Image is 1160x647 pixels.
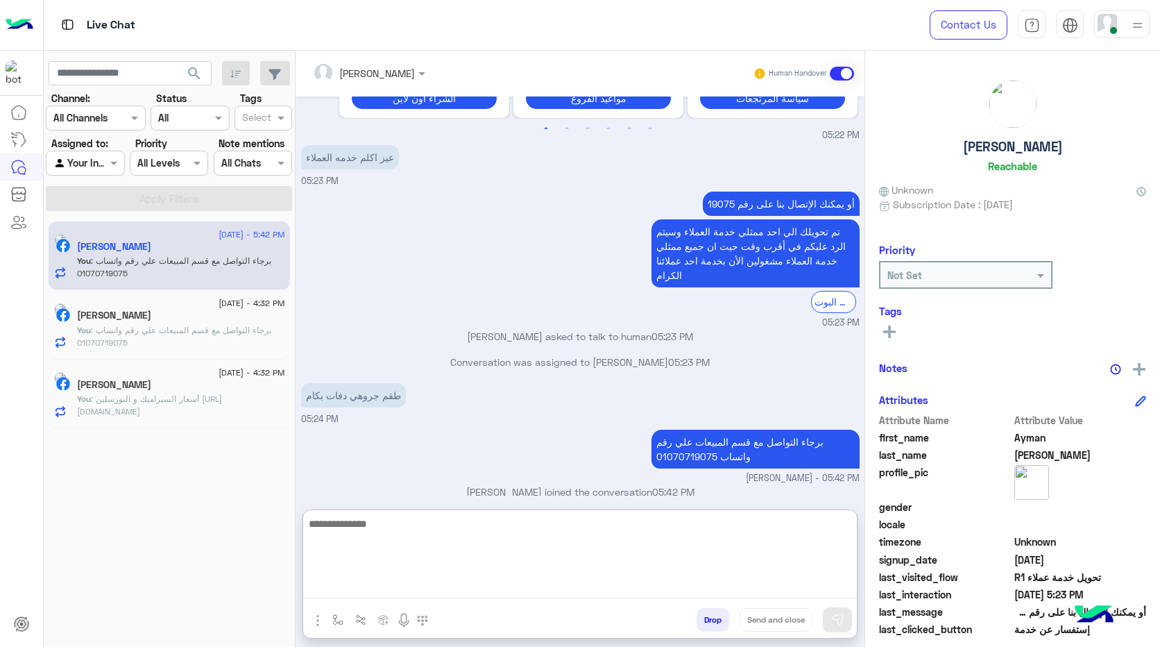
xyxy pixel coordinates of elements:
img: Facebook [56,239,70,253]
button: create order [373,608,395,631]
label: Note mentions [219,136,284,151]
img: Trigger scenario [355,614,366,625]
img: tab [1024,17,1040,33]
span: Attribute Value [1014,413,1147,428]
img: select flow [332,614,343,625]
span: [DATE] - 4:32 PM [219,297,284,310]
button: Trigger scenario [350,608,373,631]
label: Tags [240,91,262,106]
span: تحويل خدمة عملاء R1 [1014,570,1147,585]
span: 05:42 PM [652,486,694,498]
span: Ayman [1014,430,1147,445]
img: create order [378,614,389,625]
span: last_name [879,448,1012,462]
button: select flow [327,608,350,631]
span: Unknown [1014,535,1147,549]
button: 4 of 3 [602,122,615,136]
span: Unknown [879,183,933,197]
span: 05:23 PM [668,356,710,368]
span: إستفسار عن خدمة [1014,622,1147,637]
img: send message [830,613,844,627]
h5: [PERSON_NAME] [963,139,1063,155]
button: سياسة المرتجعات [700,88,845,108]
p: 8/9/2025, 5:23 PM [651,219,860,287]
img: Logo [6,10,33,40]
img: 322208621163248 [6,60,31,85]
img: Facebook [56,308,70,322]
button: Drop [697,608,729,632]
small: Human Handover [769,68,827,79]
span: timezone [879,535,1012,549]
label: Status [156,91,187,106]
span: [DATE] - 4:32 PM [219,367,284,379]
h6: Tags [879,305,1146,317]
img: make a call [417,615,428,626]
img: Facebook [56,377,70,391]
img: send attachment [309,612,326,629]
button: 5 of 3 [622,122,636,136]
span: Attribute Name [879,413,1012,428]
button: 3 of 3 [581,122,595,136]
button: الشراء اون لاين [352,88,497,108]
p: 8/9/2025, 5:24 PM [301,383,406,407]
img: picture [54,303,67,316]
p: 8/9/2025, 5:42 PM [651,430,860,469]
h6: Attributes [879,394,928,406]
span: Elbassioni [1014,448,1147,462]
span: أو يمكنك الإتصال بنا على رقم 19075 [1014,605,1147,619]
div: الرجوع الى البوت [811,291,856,312]
span: برجاء التواصل مع قسم المبيعات علي رقم واتساب 01070719075 [77,255,271,278]
span: last_visited_flow [879,570,1012,585]
img: add [1133,363,1145,376]
span: gender [879,500,1012,514]
span: أسعار السيراميك و البورسلين https://www.ahmedelsallab.com/ar/ceramic-porcelain.html [77,394,222,417]
img: profile [1129,17,1146,34]
img: picture [989,81,1037,128]
span: [PERSON_NAME] - 05:42 PM [746,472,860,485]
h5: Ayman Elbassioni [77,241,151,253]
span: first_name [879,430,1012,445]
p: Conversation was assigned to [PERSON_NAME] [301,355,860,369]
span: null [1014,517,1147,532]
img: tab [59,16,76,33]
p: [PERSON_NAME] joined the conversation [301,485,860,499]
label: Priority [135,136,167,151]
span: signup_date [879,553,1012,567]
span: profile_pic [879,465,1012,497]
span: 05:23 PM [822,317,860,330]
span: 2025-09-08T14:23:15.311Z [1014,587,1147,602]
h5: سيد محمد [77,310,151,321]
button: 1 of 3 [539,122,553,136]
span: You [77,255,91,266]
div: Select [240,110,271,128]
p: 8/9/2025, 5:23 PM [703,192,860,216]
label: Channel: [51,91,90,106]
span: locale [879,517,1012,532]
img: picture [54,234,67,246]
p: Live Chat [87,16,135,35]
button: Send and close [740,608,812,632]
span: last_message [879,605,1012,619]
h6: Priority [879,244,915,256]
span: برجاء التواصل مع قسم المبيعات علي رقم واتساب 01070719075 [77,325,271,348]
button: search [178,61,212,91]
span: You [77,325,91,335]
img: picture [54,372,67,385]
a: Contact Us [930,10,1007,40]
button: 2 of 3 [560,122,574,136]
h6: Reachable [988,160,1037,172]
span: 2025-08-26T08:55:46.89Z [1014,553,1147,567]
img: tab [1062,17,1078,33]
button: Apply Filters [46,186,292,211]
img: hulul-logo.png [1070,591,1118,640]
span: search [186,65,203,82]
span: You [77,394,91,404]
span: [DATE] - 5:42 PM [219,228,284,241]
img: picture [1014,465,1049,500]
h6: Notes [879,362,907,374]
img: send voice note [395,612,412,629]
p: [PERSON_NAME] asked to talk to human [301,329,860,344]
span: null [1014,500,1147,514]
span: 05:23 PM [301,176,339,186]
p: 8/9/2025, 5:23 PM [301,145,399,169]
